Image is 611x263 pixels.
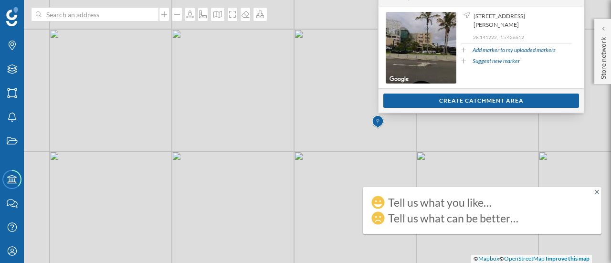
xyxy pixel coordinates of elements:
[10,7,92,15] span: Assistència tècnica
[388,213,518,223] div: Tell us what can be better…
[386,12,456,84] img: streetview
[599,33,608,79] p: Store network
[473,34,572,41] p: 28.141222, -15.426612
[478,255,499,262] a: Mapbox
[372,113,384,132] img: Marker
[6,7,18,26] img: Geoblink Logo
[388,198,492,207] div: Tell us what you like…
[473,46,556,54] a: Add marker to my uploaded markers
[546,255,590,262] a: Improve this map
[473,57,520,65] a: Suggest new marker
[471,255,592,263] div: © ©
[474,12,569,29] span: [STREET_ADDRESS][PERSON_NAME]
[504,255,545,262] a: OpenStreetMap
